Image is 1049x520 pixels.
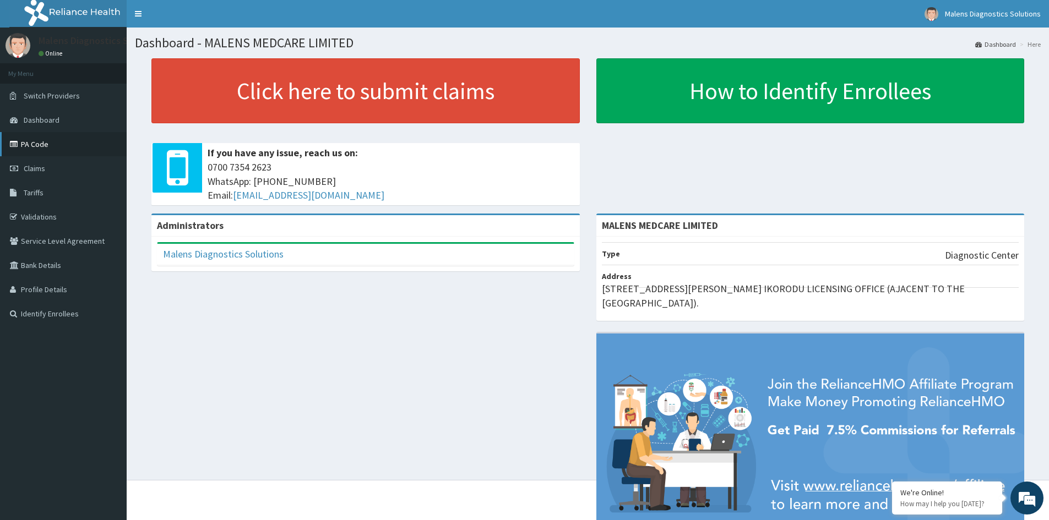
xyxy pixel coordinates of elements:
a: Online [39,50,65,57]
span: Dashboard [24,115,59,125]
b: Type [602,249,620,259]
textarea: Type your message and hit 'Enter' [6,300,210,339]
a: Dashboard [975,40,1016,49]
span: 0700 7354 2623 WhatsApp: [PHONE_NUMBER] Email: [208,160,574,202]
span: We're online! [64,139,152,250]
img: User Image [6,33,30,58]
a: How to Identify Enrollees [596,58,1025,123]
p: Diagnostic Center [945,248,1019,262]
span: Malens Diagnostics Solutions [945,9,1041,19]
p: [STREET_ADDRESS][PERSON_NAME] IKORODU LICENSING OFFICE (AJACENT TO THE [GEOGRAPHIC_DATA]). [602,282,1019,310]
div: Chat with us now [57,62,185,76]
span: Switch Providers [24,91,80,101]
span: Claims [24,163,45,173]
div: We're Online! [900,488,994,497]
div: Minimize live chat window [181,6,207,32]
p: Malens Diagnostics Solutions [39,36,164,46]
a: [EMAIL_ADDRESS][DOMAIN_NAME] [233,189,384,201]
img: d_794563401_company_1708531726252_794563401 [20,55,45,83]
img: User Image [925,7,938,21]
strong: MALENS MEDCARE LIMITED [602,219,718,232]
b: Administrators [157,219,224,232]
b: Address [602,271,632,281]
a: Click here to submit claims [151,58,580,123]
p: How may I help you today? [900,499,994,508]
li: Here [1017,40,1041,49]
b: If you have any issue, reach us on: [208,146,358,159]
span: Tariffs [24,188,44,198]
h1: Dashboard - MALENS MEDCARE LIMITED [135,36,1041,50]
a: Malens Diagnostics Solutions [163,248,284,260]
